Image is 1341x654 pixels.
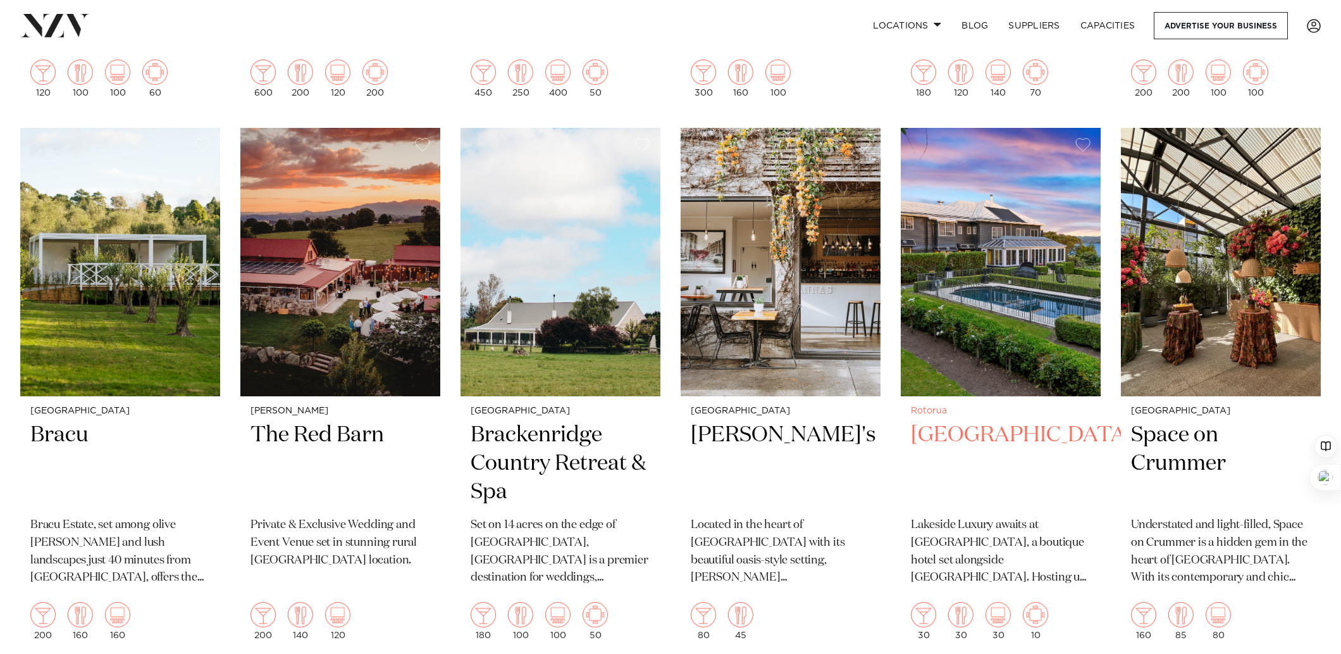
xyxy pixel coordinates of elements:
small: [GEOGRAPHIC_DATA] [30,406,210,416]
div: 200 [30,602,56,640]
img: dining.png [288,602,313,627]
div: 100 [1206,60,1231,97]
div: 120 [325,602,350,640]
h2: Space on Crummer [1131,421,1311,506]
img: dining.png [1168,602,1194,627]
div: 160 [1131,602,1156,640]
h2: The Red Barn [250,421,430,506]
img: theatre.png [325,60,350,85]
img: cocktail.png [471,602,496,627]
div: 120 [948,60,973,97]
img: meeting.png [583,60,608,85]
div: 200 [1131,60,1156,97]
a: Rotorua [GEOGRAPHIC_DATA] Lakeside Luxury awaits at [GEOGRAPHIC_DATA], a boutique hotel set along... [901,128,1101,650]
img: theatre.png [105,60,130,85]
img: cocktail.png [250,60,276,85]
small: [GEOGRAPHIC_DATA] [691,406,870,416]
img: dining.png [948,602,973,627]
div: 120 [325,60,350,97]
div: 80 [1206,602,1231,640]
div: 100 [1243,60,1268,97]
div: 200 [1168,60,1194,97]
div: 100 [765,60,791,97]
a: SUPPLIERS [998,12,1070,39]
a: Locations [863,12,951,39]
img: dining.png [508,602,533,627]
img: theatre.png [1206,60,1231,85]
div: 300 [691,60,716,97]
h2: [PERSON_NAME]'s [691,421,870,506]
img: theatre.png [545,602,571,627]
p: Lakeside Luxury awaits at [GEOGRAPHIC_DATA], a boutique hotel set alongside [GEOGRAPHIC_DATA]. Ho... [911,517,1091,588]
img: theatre.png [986,602,1011,627]
small: [GEOGRAPHIC_DATA] [1131,406,1311,416]
img: meeting.png [1243,60,1268,85]
img: cocktail.png [691,602,716,627]
div: 10 [1023,602,1048,640]
div: 100 [508,602,533,640]
div: 250 [508,60,533,97]
img: cocktail.png [911,60,936,85]
div: 140 [986,60,1011,97]
a: Advertise your business [1154,12,1288,39]
img: theatre.png [325,602,350,627]
img: dining.png [728,60,753,85]
div: 200 [288,60,313,97]
div: 600 [250,60,276,97]
div: 100 [545,602,571,640]
small: [GEOGRAPHIC_DATA] [471,406,650,416]
h2: Bracu [30,421,210,506]
div: 45 [728,602,753,640]
a: [GEOGRAPHIC_DATA] Bracu Bracu Estate, set among olive [PERSON_NAME] and lush landscapes just 40 m... [20,128,220,650]
a: Capacities [1070,12,1146,39]
img: cocktail.png [30,602,56,627]
p: Bracu Estate, set among olive [PERSON_NAME] and lush landscapes just 40 minutes from [GEOGRAPHIC_... [30,517,210,588]
div: 100 [68,60,93,97]
div: 120 [30,60,56,97]
img: theatre.png [1206,602,1231,627]
div: 100 [105,60,130,97]
p: Understated and light-filled, Space on Crummer is a hidden gem in the heart of [GEOGRAPHIC_DATA].... [1131,517,1311,588]
img: cocktail.png [1131,60,1156,85]
img: cocktail.png [30,60,56,85]
img: cocktail.png [1131,602,1156,627]
img: dining.png [948,60,973,85]
div: 30 [948,602,973,640]
div: 80 [691,602,716,640]
div: 50 [583,602,608,640]
img: dining.png [288,60,313,85]
a: [GEOGRAPHIC_DATA] Brackenridge Country Retreat & Spa Set on 14 acres on the edge of [GEOGRAPHIC_D... [460,128,660,650]
small: [PERSON_NAME] [250,406,430,416]
img: dining.png [68,602,93,627]
div: 85 [1168,602,1194,640]
img: cocktail.png [471,60,496,85]
img: meeting.png [142,60,168,85]
small: Rotorua [911,406,1091,416]
img: meeting.png [583,602,608,627]
p: Located in the heart of [GEOGRAPHIC_DATA] with its beautiful oasis-style setting, [PERSON_NAME][G... [691,517,870,588]
div: 140 [288,602,313,640]
img: nzv-logo.png [20,14,89,37]
p: Set on 14 acres on the edge of [GEOGRAPHIC_DATA], [GEOGRAPHIC_DATA] is a premier destination for ... [471,517,650,588]
div: 160 [105,602,130,640]
h2: Brackenridge Country Retreat & Spa [471,421,650,506]
div: 160 [68,602,93,640]
img: meeting.png [1023,602,1048,627]
div: 60 [142,60,168,97]
img: theatre.png [545,60,571,85]
img: dining.png [1168,60,1194,85]
div: 30 [986,602,1011,640]
img: dining.png [728,602,753,627]
img: meeting.png [362,60,388,85]
div: 200 [362,60,388,97]
img: theatre.png [986,60,1011,85]
div: 450 [471,60,496,97]
div: 70 [1023,60,1048,97]
img: cocktail.png [250,602,276,627]
a: [GEOGRAPHIC_DATA] Space on Crummer Understated and light-filled, Space on Crummer is a hidden gem... [1121,128,1321,650]
div: 30 [911,602,936,640]
a: BLOG [951,12,998,39]
img: cocktail.png [691,60,716,85]
div: 200 [250,602,276,640]
img: theatre.png [765,60,791,85]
